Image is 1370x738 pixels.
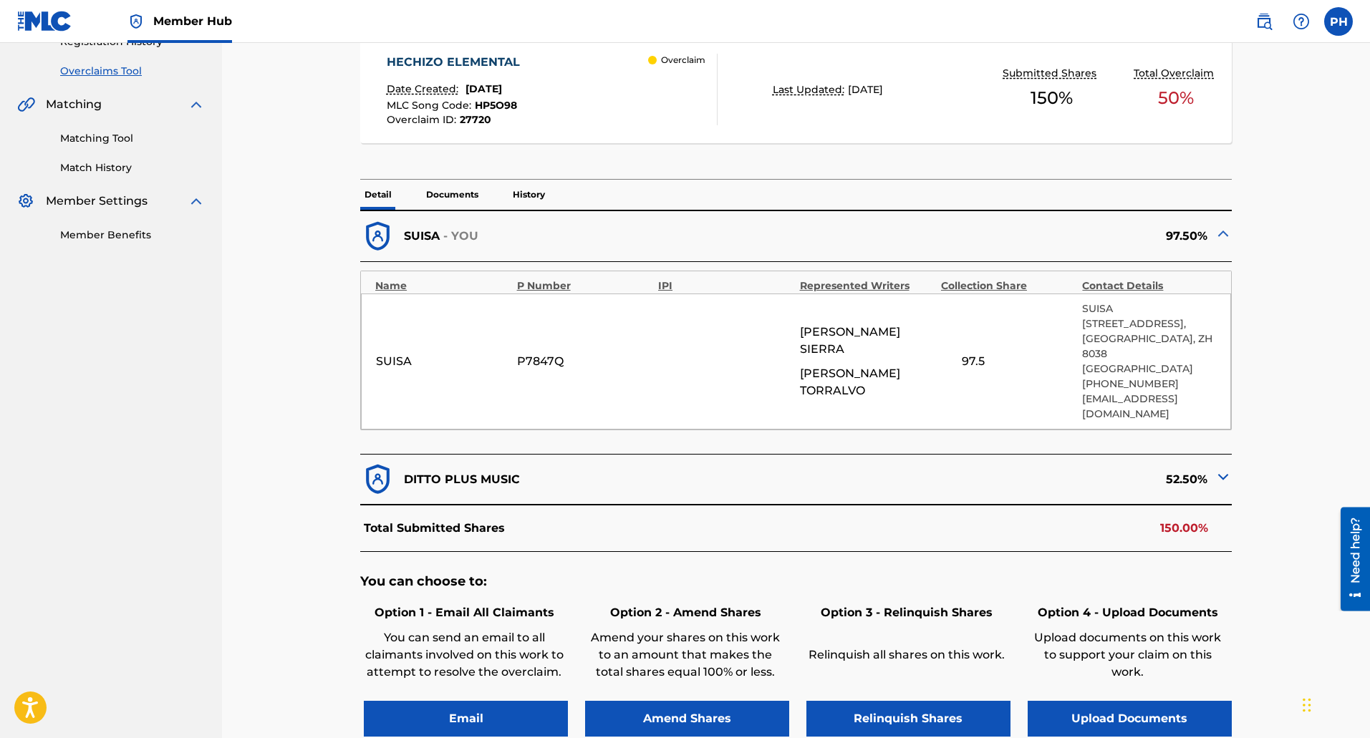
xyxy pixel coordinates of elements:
[806,646,1007,664] p: Relinquish all shares on this work.
[1028,701,1232,737] button: Upload Documents
[1298,669,1370,738] div: Chat-Widget
[661,54,705,67] p: Overclaim
[387,113,460,126] span: Overclaim ID :
[1082,361,1216,377] p: [GEOGRAPHIC_DATA]
[1215,468,1232,485] img: expand-cell-toggle
[360,219,395,254] img: dfb38c8551f6dcc1ac04.svg
[1298,669,1370,738] iframe: Chat Widget
[848,83,883,96] span: [DATE]
[360,36,1232,143] a: HECHIZO ELEMENTALDate Created:[DATE]MLC Song Code:HP5O98Overclaim ID:27720 OverclaimLast Updated:...
[800,324,934,358] span: [PERSON_NAME] SIERRA
[1293,13,1310,30] img: help
[508,180,549,210] p: History
[585,701,789,737] button: Amend Shares
[800,278,934,293] div: Represented Writers
[1028,604,1228,621] h6: Option 4 - Upload Documents
[1082,392,1216,422] p: [EMAIL_ADDRESS][DOMAIN_NAME]
[46,96,102,113] span: Matching
[1082,278,1216,293] div: Contact Details
[360,180,396,210] p: Detail
[1287,7,1316,36] div: Help
[60,64,205,79] a: Overclaims Tool
[475,99,517,112] span: HP5O98
[1324,7,1353,36] div: User Menu
[1028,629,1228,681] p: Upload documents on this work to support your claim on this work.
[1160,520,1208,537] p: 150.00%
[60,131,205,146] a: Matching Tool
[773,82,848,97] p: Last Updated:
[1330,507,1370,611] iframe: Resource Center
[806,701,1010,737] button: Relinquish Shares
[1082,301,1216,316] p: SUISA
[465,82,502,95] span: [DATE]
[1215,225,1232,242] img: expand-cell-toggle
[153,13,232,29] span: Member Hub
[364,629,564,681] p: You can send an email to all claimants involved on this work to attempt to resolve the overclaim.
[17,11,72,31] img: MLC Logo
[17,193,34,210] img: Member Settings
[404,228,440,245] p: SUISA
[1255,13,1273,30] img: search
[1303,684,1311,727] div: Ziehen
[1134,66,1217,81] p: Total Overclaim
[16,10,35,76] div: Need help?
[1082,316,1216,331] p: [STREET_ADDRESS],
[188,193,205,210] img: expand
[375,278,509,293] div: Name
[796,219,1232,254] div: 97.50%
[364,604,564,621] h6: Option 1 - Email All Claimants
[387,54,527,71] div: HECHIZO ELEMENTAL
[422,180,483,210] p: Documents
[17,96,35,113] img: Matching
[364,701,568,737] button: Email
[517,278,651,293] div: P Number
[658,278,792,293] div: IPI
[800,365,934,399] span: [PERSON_NAME] TORRALVO
[1158,85,1194,111] span: 50 %
[1031,85,1073,111] span: 150 %
[188,96,205,113] img: expand
[127,13,145,30] img: Top Rightsholder
[460,113,491,126] span: 27720
[46,193,148,210] span: Member Settings
[806,604,1007,621] h6: Option 3 - Relinquish Shares
[404,471,520,488] p: DITTO PLUS MUSIC
[443,228,479,245] p: - YOU
[387,82,462,97] p: Date Created:
[941,278,1075,293] div: Collection Share
[1003,66,1100,81] p: Submitted Shares
[387,99,475,112] span: MLC Song Code :
[585,629,786,681] p: Amend your shares on this work to an amount that makes the total shares equal 100% or less.
[1250,7,1278,36] a: Public Search
[1082,377,1216,392] p: [PHONE_NUMBER]
[585,604,786,621] h6: Option 2 - Amend Shares
[796,462,1232,497] div: 52.50%
[60,228,205,243] a: Member Benefits
[60,160,205,175] a: Match History
[360,573,1232,590] h5: You can choose to:
[1082,331,1216,361] p: [GEOGRAPHIC_DATA], ZH 8038
[364,520,505,537] p: Total Submitted Shares
[360,462,395,497] img: dfb38c8551f6dcc1ac04.svg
